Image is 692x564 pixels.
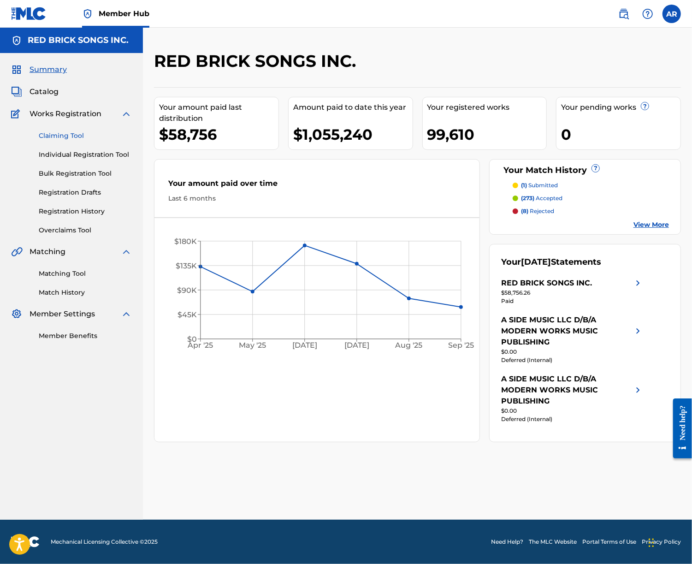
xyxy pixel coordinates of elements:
[501,278,644,305] a: RED BRICK SONGS INC.right chevron icon$58,756.26Paid
[501,256,601,268] div: Your Statements
[501,289,644,297] div: $58,756.26
[501,315,633,348] div: A SIDE MUSIC LLC D/B/A MODERN WORKS MUSIC PUBLISHING
[39,269,132,279] a: Matching Tool
[11,35,22,46] img: Accounts
[449,341,474,350] tspan: Sep '25
[39,207,132,216] a: Registration History
[293,124,413,145] div: $1,055,240
[649,529,654,557] div: Drag
[168,178,466,194] div: Your amount paid over time
[633,315,644,348] img: right chevron icon
[11,246,23,257] img: Matching
[51,538,158,546] span: Mechanical Licensing Collective © 2025
[521,182,527,189] span: (1)
[176,261,197,270] tspan: $135K
[154,51,361,71] h2: RED BRICK SONGS INC.
[28,35,129,46] h5: RED BRICK SONGS INC.
[159,124,278,145] div: $58,756
[513,194,669,202] a: (273) accepted
[427,102,547,113] div: Your registered works
[39,150,132,160] a: Individual Registration Tool
[521,257,551,267] span: [DATE]
[521,194,562,202] p: accepted
[501,315,644,364] a: A SIDE MUSIC LLC D/B/A MODERN WORKS MUSIC PUBLISHINGright chevron icon$0.00Deferred (Internal)
[39,169,132,178] a: Bulk Registration Tool
[11,64,22,75] img: Summary
[121,108,132,119] img: expand
[501,374,633,407] div: A SIDE MUSIC LLC D/B/A MODERN WORKS MUSIC PUBLISHING
[529,538,577,546] a: The MLC Website
[177,286,197,295] tspan: $90K
[11,64,67,75] a: SummarySummary
[30,64,67,75] span: Summary
[513,207,669,215] a: (8) rejected
[642,8,653,19] img: help
[666,392,692,466] iframe: Resource Center
[11,7,47,20] img: MLC Logo
[633,374,644,407] img: right chevron icon
[395,341,423,350] tspan: Aug '25
[641,102,649,110] span: ?
[582,538,636,546] a: Portal Terms of Use
[39,331,132,341] a: Member Benefits
[30,108,101,119] span: Works Registration
[11,86,22,97] img: Catalog
[501,415,644,423] div: Deferred (Internal)
[168,194,466,203] div: Last 6 months
[30,86,59,97] span: Catalog
[615,5,633,23] a: Public Search
[521,207,554,215] p: rejected
[39,226,132,235] a: Overclaims Tool
[501,348,644,356] div: $0.00
[561,102,680,113] div: Your pending works
[177,310,197,319] tspan: $45K
[513,181,669,190] a: (1) submitted
[293,102,413,113] div: Amount paid to date this year
[121,246,132,257] img: expand
[618,8,629,19] img: search
[174,237,197,246] tspan: $180K
[501,374,644,423] a: A SIDE MUSIC LLC D/B/A MODERN WORKS MUSIC PUBLISHINGright chevron icon$0.00Deferred (Internal)
[39,131,132,141] a: Claiming Tool
[501,278,592,289] div: RED BRICK SONGS INC.
[82,8,93,19] img: Top Rightsholder
[633,278,644,289] img: right chevron icon
[639,5,657,23] div: Help
[30,309,95,320] span: Member Settings
[187,335,197,344] tspan: $0
[646,520,692,564] iframe: Chat Widget
[39,288,132,297] a: Match History
[521,208,528,214] span: (8)
[11,108,23,119] img: Works Registration
[11,86,59,97] a: CatalogCatalog
[592,165,599,172] span: ?
[501,164,669,177] div: Your Match History
[11,309,22,320] img: Member Settings
[427,124,547,145] div: 99,610
[633,220,669,230] a: View More
[99,8,149,19] span: Member Hub
[121,309,132,320] img: expand
[662,5,681,23] div: User Menu
[30,246,65,257] span: Matching
[491,538,523,546] a: Need Help?
[561,124,680,145] div: 0
[521,181,558,190] p: submitted
[159,102,278,124] div: Your amount paid last distribution
[501,297,644,305] div: Paid
[39,188,132,197] a: Registration Drafts
[345,341,370,350] tspan: [DATE]
[292,341,317,350] tspan: [DATE]
[188,341,213,350] tspan: Apr '25
[239,341,266,350] tspan: May '25
[501,407,644,415] div: $0.00
[642,538,681,546] a: Privacy Policy
[501,356,644,364] div: Deferred (Internal)
[521,195,534,202] span: (273)
[11,536,40,547] img: logo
